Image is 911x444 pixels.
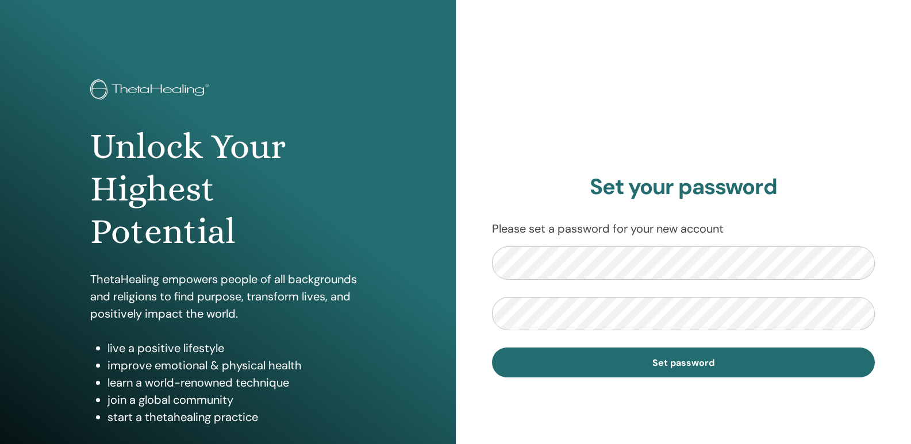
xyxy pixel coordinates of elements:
[107,391,365,408] li: join a global community
[652,357,714,369] span: Set password
[492,220,875,237] p: Please set a password for your new account
[492,348,875,377] button: Set password
[90,271,365,322] p: ThetaHealing empowers people of all backgrounds and religions to find purpose, transform lives, a...
[107,408,365,426] li: start a thetahealing practice
[107,339,365,357] li: live a positive lifestyle
[107,374,365,391] li: learn a world-renowned technique
[492,174,875,200] h2: Set your password
[107,357,365,374] li: improve emotional & physical health
[90,125,365,253] h1: Unlock Your Highest Potential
